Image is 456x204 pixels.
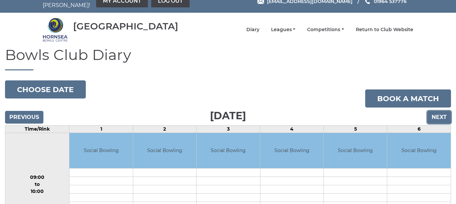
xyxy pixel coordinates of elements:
[69,133,133,168] td: Social Bowling
[356,26,413,33] a: Return to Club Website
[324,133,387,168] td: Social Bowling
[246,26,259,33] a: Diary
[427,111,451,124] input: Next
[5,111,43,124] input: Previous
[5,126,69,133] td: Time/Rink
[260,133,323,168] td: Social Bowling
[387,133,451,168] td: Social Bowling
[324,126,387,133] td: 5
[133,126,196,133] td: 2
[307,26,344,33] a: Competitions
[387,126,451,133] td: 6
[43,17,68,42] img: Hornsea Bowls Centre
[365,89,451,108] a: Book a match
[260,126,323,133] td: 4
[5,47,451,70] h1: Bowls Club Diary
[197,133,260,168] td: Social Bowling
[271,26,296,33] a: Leagues
[5,80,86,98] button: Choose date
[133,133,196,168] td: Social Bowling
[197,126,260,133] td: 3
[73,21,178,31] div: [GEOGRAPHIC_DATA]
[69,126,133,133] td: 1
